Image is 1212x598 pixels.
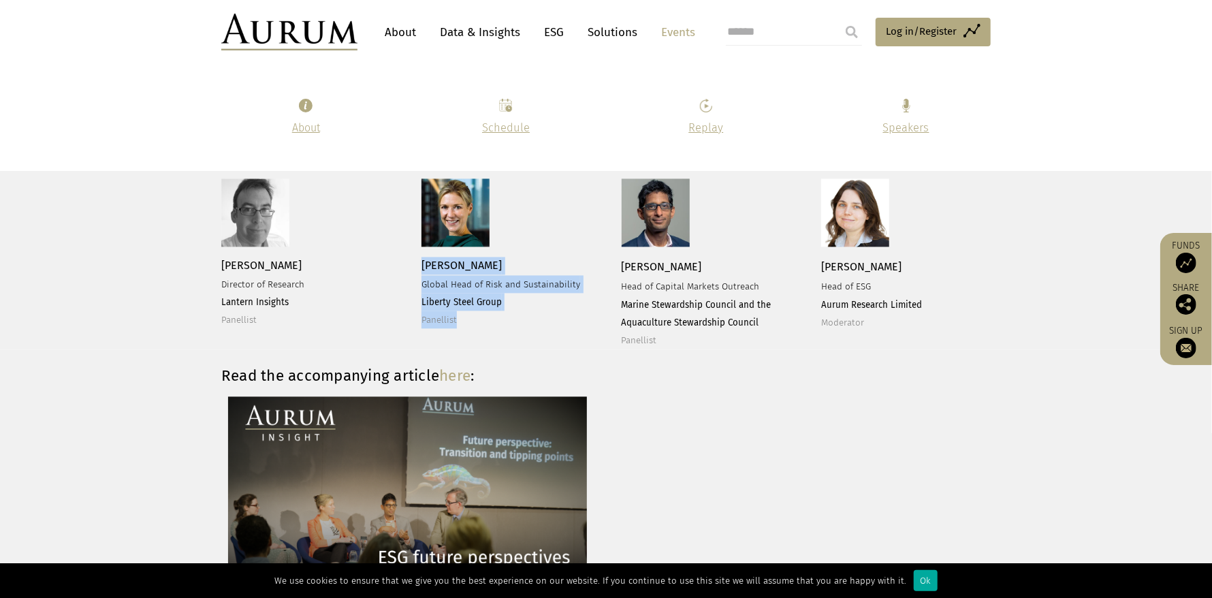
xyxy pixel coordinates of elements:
strong: Lantern Insights [221,297,289,308]
span: Log in/Register [886,23,957,40]
span: Head of Capital Markets Outreach [622,281,760,292]
span: [PERSON_NAME] [821,260,902,273]
a: Funds [1167,240,1205,273]
a: Speakers [883,121,929,134]
span: Head of ESG [821,281,871,292]
span: [PERSON_NAME] [221,259,302,272]
strong: Aurum Research Limited [821,300,922,311]
div: Share [1167,283,1205,315]
a: Log in/Register [876,18,991,46]
input: Submit [838,18,865,46]
span: Moderator [821,317,864,328]
strong: Marine Stewardship Council and the Aquaculture Stewardship Council [622,300,771,328]
a: Events [654,20,695,45]
span: [PERSON_NAME] [622,260,702,273]
img: Sign up to our newsletter [1176,338,1196,358]
a: About [292,121,320,134]
img: Share this post [1176,294,1196,315]
div: Ok [914,570,938,591]
a: About [378,20,423,45]
span: Panellist [421,315,457,326]
img: Access Funds [1176,253,1196,273]
a: ESG [537,20,571,45]
strong: Liberty Steel Group [421,297,502,308]
span: Panellist [622,335,657,346]
a: Solutions [581,20,644,45]
a: Sign up [1167,325,1205,358]
a: here [439,366,471,385]
span: Director of Research [221,279,304,290]
span: Panellist [221,315,257,326]
a: Schedule [482,121,530,134]
span: Global Head of Risk and Sustainability [421,279,580,290]
span: [PERSON_NAME] [421,259,502,272]
strong: Read the accompanying article : [221,366,475,385]
a: Replay [688,121,723,134]
img: Aurum [221,14,357,50]
a: Data & Insights [433,20,527,45]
